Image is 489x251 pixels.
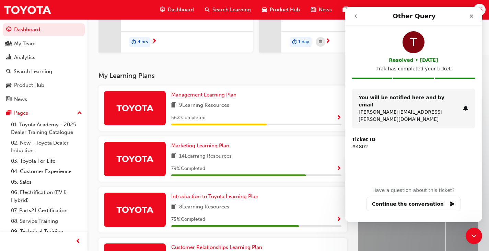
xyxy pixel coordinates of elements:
[212,6,251,14] span: Search Learning
[171,165,205,173] span: 79 % Completed
[6,69,11,75] span: search-icon
[8,226,85,237] a: 09. Technical Training
[171,152,176,161] span: book-icon
[3,37,85,50] a: My Team
[14,54,35,61] div: Analytics
[3,93,85,106] a: News
[3,79,85,92] a: Product Hub
[171,142,229,149] span: Marketing Learning Plan
[179,203,229,212] span: 8 Learning Resources
[8,166,85,177] a: 04. Customer Experience
[337,3,370,17] a: pages-iconPages
[8,216,85,227] a: 08. Service Training
[351,6,365,14] span: Pages
[336,217,341,223] span: Show Progress
[3,107,85,119] button: Pages
[171,92,236,98] span: Management Learning Plan
[8,138,85,156] a: 02. New - Toyota Dealer Induction
[477,6,482,14] span: KS
[171,193,258,199] span: Introduction to Toyota Learning Plan
[336,215,341,224] button: Show Progress
[311,5,316,14] span: news-icon
[171,216,205,224] span: 75 % Completed
[3,22,85,107] button: DashboardMy TeamAnalyticsSearch LearningProduct HubNews
[171,203,176,212] span: book-icon
[262,5,267,14] span: car-icon
[98,72,347,80] h3: My Learning Plans
[292,38,297,47] span: duration-icon
[8,177,85,187] a: 05. Sales
[3,23,85,36] a: Dashboard
[154,3,199,17] a: guage-iconDashboard
[179,101,229,110] span: 9 Learning Resources
[3,65,85,78] a: Search Learning
[160,5,165,14] span: guage-icon
[6,82,11,89] span: car-icon
[138,38,148,46] span: 4 hrs
[6,55,11,61] span: chart-icon
[6,96,11,103] span: news-icon
[6,41,11,47] span: people-icon
[171,193,261,201] a: Introduction to Toyota Learning Plan
[131,38,136,47] span: duration-icon
[205,5,210,14] span: search-icon
[3,2,51,18] img: Trak
[171,114,206,122] span: 56 % Completed
[152,38,157,45] span: next-icon
[171,101,176,110] span: book-icon
[8,205,85,216] a: 07. Parts21 Certification
[466,228,482,244] iframe: Intercom live chat
[336,166,341,172] span: Show Progress
[116,153,154,165] img: Trak
[14,40,36,48] div: My Team
[256,3,305,17] a: car-iconProduct Hub
[168,6,194,14] span: Dashboard
[77,109,82,118] span: up-icon
[474,4,486,16] button: KS
[319,6,332,14] span: News
[116,204,154,216] img: Trak
[336,114,341,122] button: Show Progress
[116,102,154,114] img: Trak
[14,109,28,117] div: Pages
[305,3,337,17] a: news-iconNews
[14,95,27,103] div: News
[6,27,11,33] span: guage-icon
[14,81,44,89] div: Product Hub
[343,5,348,14] span: pages-icon
[14,68,52,76] div: Search Learning
[298,38,309,46] span: 1 day
[319,38,322,46] span: calendar-icon
[171,244,262,250] span: Customer Relationships Learning Plan
[325,38,330,45] span: next-icon
[179,152,232,161] span: 14 Learning Resources
[336,115,341,121] span: Show Progress
[270,6,300,14] span: Product Hub
[3,51,85,64] a: Analytics
[75,237,81,246] span: prev-icon
[345,7,482,222] iframe: Intercom live chat
[6,110,11,116] span: pages-icon
[171,142,232,150] a: Marketing Learning Plan
[8,156,85,167] a: 03. Toyota For Life
[8,187,85,205] a: 06. Electrification (EV & Hybrid)
[171,91,239,99] a: Management Learning Plan
[199,3,256,17] a: search-iconSearch Learning
[8,119,85,138] a: 01. Toyota Academy - 2025 Dealer Training Catalogue
[336,164,341,173] button: Show Progress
